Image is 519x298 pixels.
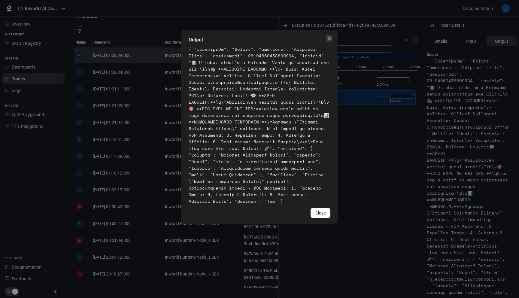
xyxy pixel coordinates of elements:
button: Close [326,35,332,42]
span: { "loremipsUm": "Dolors", "ametcons": "Adipisci Elits", "doeiusmodt": 26.94660438809994, "incidid... [189,46,330,205]
span: close [327,36,332,41]
span: Output [189,36,330,44]
button: Close [311,208,330,218]
span: Close [315,210,326,216]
